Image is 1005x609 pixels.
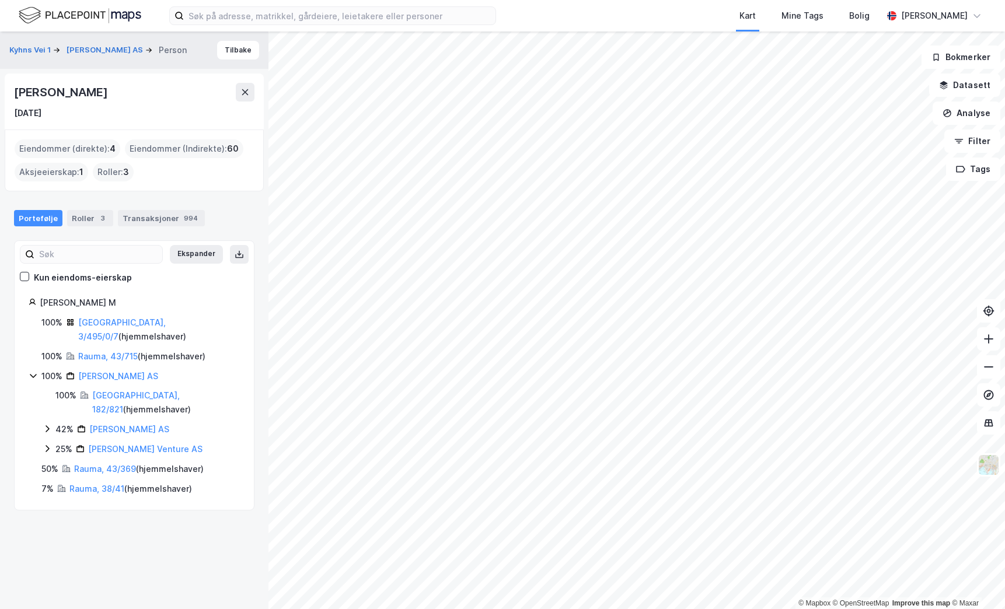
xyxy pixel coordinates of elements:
[55,442,72,456] div: 25%
[41,462,58,476] div: 50%
[93,163,134,181] div: Roller :
[15,163,88,181] div: Aksjeeierskap :
[34,246,162,263] input: Søk
[89,424,169,434] a: [PERSON_NAME] AS
[14,106,41,120] div: [DATE]
[184,7,495,24] input: Søk på adresse, matrikkel, gårdeiere, leietakere eller personer
[67,210,113,226] div: Roller
[833,599,889,607] a: OpenStreetMap
[901,9,968,23] div: [PERSON_NAME]
[67,44,145,56] button: [PERSON_NAME] AS
[79,165,83,179] span: 1
[41,482,54,496] div: 7%
[97,212,109,224] div: 3
[92,390,180,414] a: [GEOGRAPHIC_DATA], 182/821
[849,9,870,23] div: Bolig
[78,317,166,341] a: [GEOGRAPHIC_DATA], 3/495/0/7
[227,142,239,156] span: 60
[739,9,756,23] div: Kart
[217,41,259,60] button: Tilbake
[41,369,62,383] div: 100%
[922,45,1000,69] button: Bokmerker
[78,316,240,344] div: ( hjemmelshaver )
[14,210,62,226] div: Portefølje
[92,388,240,416] div: ( hjemmelshaver )
[55,388,76,402] div: 100%
[41,316,62,330] div: 100%
[78,371,158,381] a: [PERSON_NAME] AS
[159,43,187,57] div: Person
[944,129,1000,153] button: Filter
[123,165,129,179] span: 3
[41,349,62,363] div: 100%
[978,454,1000,476] img: Z
[78,351,138,361] a: Rauma, 43/715
[798,599,830,607] a: Mapbox
[110,142,116,156] span: 4
[74,462,204,476] div: ( hjemmelshaver )
[55,422,74,436] div: 42%
[947,553,1005,609] div: Kontrollprogram for chat
[947,553,1005,609] iframe: Chat Widget
[88,444,203,454] a: [PERSON_NAME] Venture AS
[74,464,136,474] a: Rauma, 43/369
[125,139,243,158] div: Eiendommer (Indirekte) :
[781,9,823,23] div: Mine Tags
[40,296,240,310] div: [PERSON_NAME] M
[19,5,141,26] img: logo.f888ab2527a4732fd821a326f86c7f29.svg
[14,83,110,101] div: [PERSON_NAME]
[946,157,1000,181] button: Tags
[69,482,192,496] div: ( hjemmelshaver )
[892,599,950,607] a: Improve this map
[34,271,132,285] div: Kun eiendoms-eierskap
[118,210,205,226] div: Transaksjoner
[9,44,53,56] button: Kyhns Vei 1
[78,349,205,363] div: ( hjemmelshaver )
[15,139,120,158] div: Eiendommer (direkte) :
[933,101,1000,125] button: Analyse
[170,245,223,264] button: Ekspander
[929,73,1000,97] button: Datasett
[182,212,200,224] div: 994
[69,484,124,494] a: Rauma, 38/41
